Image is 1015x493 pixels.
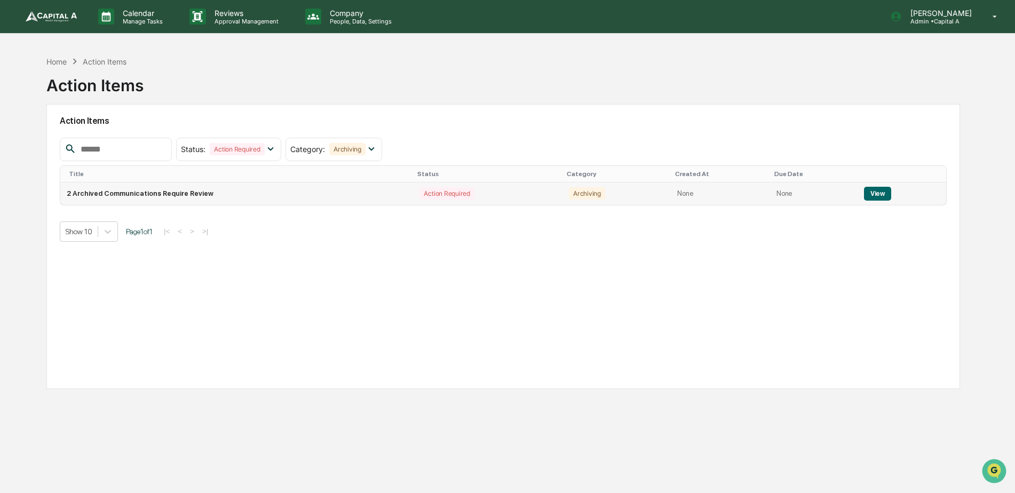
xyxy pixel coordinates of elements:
input: Clear [28,49,176,60]
div: Action Items [83,57,126,66]
div: Home [46,57,67,66]
div: Action Required [210,143,264,155]
span: Page 1 of 1 [126,227,153,236]
span: Category : [290,145,325,154]
p: Approval Management [206,18,284,25]
p: Calendar [114,9,168,18]
h2: Action Items [60,116,947,126]
iframe: Open customer support [981,458,1010,487]
p: Admin • Capital A [902,18,977,25]
div: Action Required [419,187,474,200]
div: Start new chat [36,82,175,92]
a: 🔎Data Lookup [6,150,72,170]
span: Data Lookup [21,155,67,165]
p: Company [321,9,397,18]
button: View [864,187,891,201]
div: 🔎 [11,156,19,164]
div: Due Date [774,170,853,178]
button: |< [161,227,173,236]
td: None [770,182,858,205]
img: logo [26,11,77,22]
div: Title [69,170,409,178]
p: [PERSON_NAME] [902,9,977,18]
span: Preclearance [21,134,69,145]
div: Category [567,170,667,178]
p: Reviews [206,9,284,18]
button: > [187,227,197,236]
a: Powered byPylon [75,180,129,189]
span: Status : [181,145,205,154]
a: View [864,189,891,197]
p: How can we help? [11,22,194,39]
td: 2 Archived Communications Require Review [60,182,413,205]
div: Action Items [46,67,144,95]
div: Archiving [569,187,605,200]
td: None [671,182,770,205]
span: Pylon [106,181,129,189]
a: 🗄️Attestations [73,130,137,149]
div: 🖐️ [11,136,19,144]
img: 1746055101610-c473b297-6a78-478c-a979-82029cc54cd1 [11,82,30,101]
div: Archiving [329,143,366,155]
button: >| [199,227,211,236]
div: Created At [675,170,766,178]
span: Attestations [88,134,132,145]
p: Manage Tasks [114,18,168,25]
button: < [175,227,185,236]
button: Start new chat [181,85,194,98]
a: 🖐️Preclearance [6,130,73,149]
p: People, Data, Settings [321,18,397,25]
div: We're available if you need us! [36,92,135,101]
div: 🗄️ [77,136,86,144]
div: Status [417,170,558,178]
